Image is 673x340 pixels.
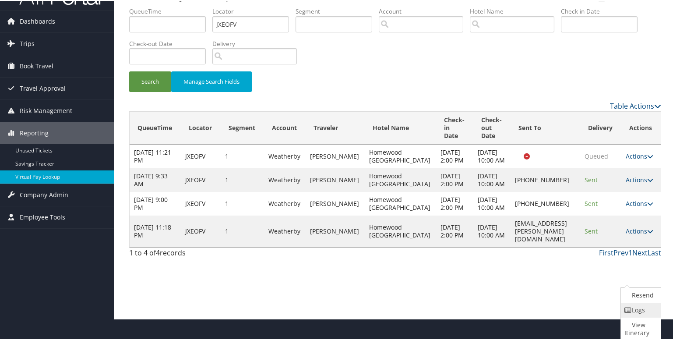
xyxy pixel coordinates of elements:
td: [PHONE_NUMBER] [511,191,580,215]
span: Sent [585,175,598,183]
td: [DATE] 10:00 AM [473,191,511,215]
td: JXEOFV [181,144,221,167]
td: Weatherby [264,215,306,246]
span: Reporting [20,121,49,143]
td: [DATE] 9:00 PM [130,191,181,215]
td: [DATE] 2:00 PM [436,144,473,167]
span: Queued [585,151,608,159]
td: 1 [221,191,264,215]
th: Locator: activate to sort column ascending [181,111,221,144]
a: Prev [613,247,628,257]
th: Segment: activate to sort column ascending [221,111,264,144]
a: Actions [626,151,653,159]
td: JXEOFV [181,215,221,246]
a: View Itinerary [621,317,659,340]
a: Actions [626,226,653,234]
a: 1 [628,247,632,257]
td: Homewood [GEOGRAPHIC_DATA] [365,167,436,191]
a: Actions [626,198,653,207]
td: Homewood [GEOGRAPHIC_DATA] [365,144,436,167]
td: [DATE] 2:00 PM [436,191,473,215]
td: Homewood [GEOGRAPHIC_DATA] [365,215,436,246]
span: Trips [20,32,35,54]
th: Delivery: activate to sort column ascending [580,111,621,144]
a: Next [632,247,648,257]
th: Traveler: activate to sort column ascending [306,111,365,144]
label: Account [379,6,470,15]
a: Actions [626,175,653,183]
td: [DATE] 10:00 AM [473,215,511,246]
td: Weatherby [264,167,306,191]
td: JXEOFV [181,191,221,215]
th: Check-out Date: activate to sort column ascending [473,111,511,144]
td: [PERSON_NAME] [306,191,365,215]
td: [DATE] 2:00 PM [436,167,473,191]
th: Check-in Date: activate to sort column ascending [436,111,473,144]
th: QueueTime: activate to sort column ascending [130,111,181,144]
span: Sent [585,198,598,207]
td: 1 [221,167,264,191]
a: Table Actions [610,100,661,110]
td: [DATE] 11:18 PM [130,215,181,246]
span: Book Travel [20,54,53,76]
th: Account: activate to sort column ascending [264,111,306,144]
td: [DATE] 10:00 AM [473,167,511,191]
td: 1 [221,144,264,167]
div: 1 to 4 of records [129,247,252,262]
label: Check-out Date [129,39,212,47]
th: Hotel Name: activate to sort column ascending [365,111,436,144]
td: 1 [221,215,264,246]
label: Delivery [212,39,303,47]
label: Hotel Name [470,6,561,15]
span: Sent [585,226,598,234]
td: JXEOFV [181,167,221,191]
td: Weatherby [264,191,306,215]
label: Check-in Date [561,6,644,15]
th: Sent To: activate to sort column descending [511,111,580,144]
td: [DATE] 9:33 AM [130,167,181,191]
span: 4 [156,247,160,257]
td: [DATE] 10:00 AM [473,144,511,167]
td: [PERSON_NAME] [306,167,365,191]
label: Segment [296,6,379,15]
td: [EMAIL_ADDRESS][PERSON_NAME][DOMAIN_NAME] [511,215,580,246]
a: Last [648,247,661,257]
label: Locator [212,6,296,15]
span: Company Admin [20,183,68,205]
td: Weatherby [264,144,306,167]
span: Travel Approval [20,77,66,99]
button: Manage Search Fields [171,71,252,91]
th: Actions [621,111,661,144]
button: Search [129,71,171,91]
td: [PERSON_NAME] [306,215,365,246]
a: Logs [621,302,659,317]
td: [DATE] 11:21 PM [130,144,181,167]
a: Resend [621,287,659,302]
label: QueueTime [129,6,212,15]
a: First [599,247,613,257]
span: Employee Tools [20,205,65,227]
td: [DATE] 2:00 PM [436,215,473,246]
td: [PERSON_NAME] [306,144,365,167]
span: Risk Management [20,99,72,121]
td: Homewood [GEOGRAPHIC_DATA] [365,191,436,215]
span: Dashboards [20,10,55,32]
td: [PHONE_NUMBER] [511,167,580,191]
